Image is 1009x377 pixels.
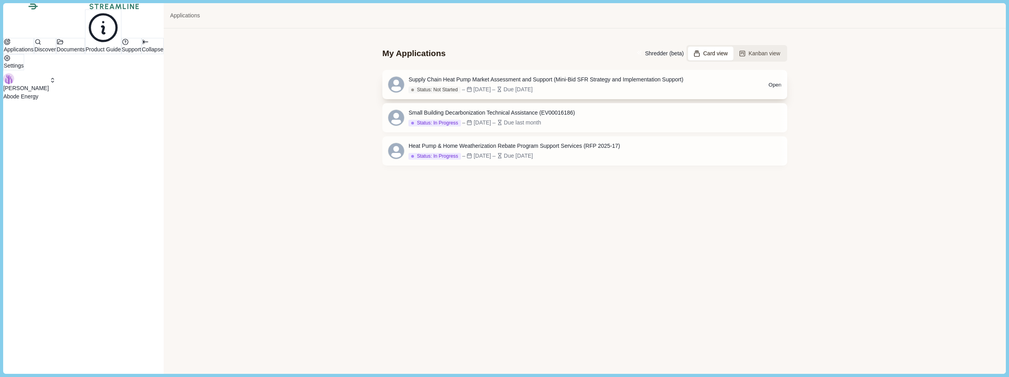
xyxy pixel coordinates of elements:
div: – [492,119,495,127]
div: [DATE] [473,85,491,94]
div: – [492,152,495,160]
a: Expand [142,46,164,53]
div: Status: Not Started [411,87,458,94]
div: [DATE] [474,152,491,160]
div: Due [DATE] [504,152,533,160]
a: Applications [170,11,200,20]
svg: avatar [388,110,404,126]
div: – [462,85,465,94]
button: Support [121,38,142,54]
a: Small Building Decarbonization Technical Assistance (EV00016186)Status: In Progress–[DATE]–Due la... [382,103,787,132]
img: Streamline Climate Logo [28,3,38,9]
div: – [462,152,465,160]
p: Support [122,45,141,54]
svg: avatar [388,143,404,159]
a: Supply Chain Heat Pump Market Assessment and Support (Mini-Bid SFR Strategy and Implementation Su... [382,70,787,99]
p: Discover [34,45,56,54]
button: Settings [3,54,24,70]
button: Documents [56,38,85,54]
p: Settings [4,62,24,70]
button: Status: In Progress [408,120,461,127]
button: Status: Not Started [408,87,461,94]
a: Heat Pump & Home Weatherization Rebate Program Support Services (RFP 2025-17)Status: In Progress–... [382,136,787,166]
p: Applications [4,45,34,54]
p: [PERSON_NAME] [3,84,49,92]
a: Applications [3,46,34,53]
img: Streamline Climate Logo [89,4,139,9]
div: Small Building Decarbonization Technical Assistance (EV00016186) [408,109,575,117]
button: Applications [3,38,34,54]
div: Due [DATE] [504,85,533,94]
button: Shredder (beta) [637,49,684,58]
div: [DATE] [474,119,491,127]
div: Heat Pump & Home Weatherization Rebate Program Support Services (RFP 2025-17) [408,142,620,150]
button: Open [769,81,782,89]
svg: avatar [388,77,404,92]
div: Due last month [504,119,541,127]
a: Support [121,46,142,53]
a: Settings [3,62,24,69]
button: Card view [688,47,733,60]
button: Product Guide [85,9,121,54]
a: Documents [56,46,85,53]
button: Expand [142,38,164,54]
div: – [492,85,495,94]
p: Documents [57,45,85,54]
p: Product Guide [85,45,121,54]
a: Discover [34,46,56,53]
div: Status: In Progress [411,153,458,160]
button: Status: In Progress [408,153,461,160]
button: Kanban view [733,47,786,60]
a: Streamline Climate LogoStreamline Climate Logo [3,3,164,9]
div: Status: In Progress [411,120,458,127]
div: My Applications [382,48,446,59]
p: Collapse [142,45,163,54]
p: Abode Energy [3,92,49,101]
div: – [462,119,465,127]
button: Discover [34,38,56,54]
div: Supply Chain Heat Pump Market Assessment and Support (Mini-Bid SFR Strategy and Implementation Su... [408,75,683,84]
img: profile picture [3,73,14,84]
a: Product Guide [85,46,121,53]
